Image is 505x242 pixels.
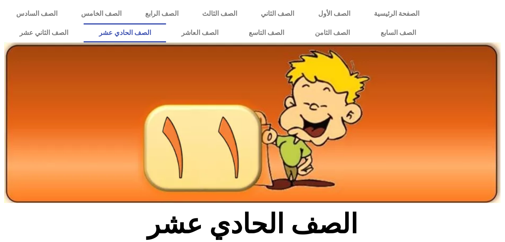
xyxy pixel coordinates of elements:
[84,23,166,42] a: الصف الحادي عشر
[166,23,233,42] a: الصف العاشر
[115,208,390,240] h2: الصف الحادي عشر
[4,4,69,23] a: الصف السادس
[365,23,431,42] a: الصف السابع
[134,4,190,23] a: الصف الرابع
[306,4,362,23] a: الصف الأول
[4,23,84,42] a: الصف الثاني عشر
[249,4,306,23] a: الصف الثاني
[69,4,133,23] a: الصف الخامس
[190,4,249,23] a: الصف الثالث
[362,4,431,23] a: الصفحة الرئيسية
[300,23,365,42] a: الصف الثامن
[233,23,300,42] a: الصف التاسع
